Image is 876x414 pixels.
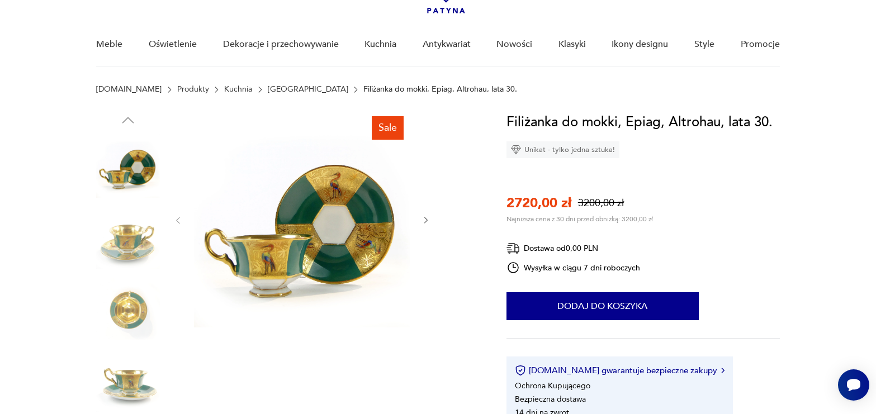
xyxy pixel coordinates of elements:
[515,380,590,391] li: Ochrona Kupującego
[506,194,571,212] p: 2720,00 zł
[506,112,773,133] h1: Filiżanka do mokki, Epiag, Altrohau, lata 30.
[268,85,348,94] a: [GEOGRAPHIC_DATA]
[515,394,586,405] li: Bezpieczna dostawa
[612,23,668,66] a: Ikony designu
[177,85,209,94] a: Produkty
[558,23,586,66] a: Klasyki
[363,85,517,94] p: Filiżanka do mokki, Epiag, Altrohau, lata 30.
[506,241,641,255] div: Dostawa od 0,00 PLN
[96,134,160,198] img: Zdjęcie produktu Filiżanka do mokki, Epiag, Altrohau, lata 30.
[515,365,725,376] button: [DOMAIN_NAME] gwarantuje bezpieczne zakupy
[506,215,653,223] p: Najniższa cena z 30 dni przed obniżką: 3200,00 zł
[96,23,122,66] a: Meble
[506,292,699,320] button: Dodaj do koszyka
[96,206,160,269] img: Zdjęcie produktu Filiżanka do mokki, Epiag, Altrohau, lata 30.
[511,145,521,155] img: Ikona diamentu
[96,277,160,340] img: Zdjęcie produktu Filiżanka do mokki, Epiag, Altrohau, lata 30.
[96,85,162,94] a: [DOMAIN_NAME]
[578,196,624,210] p: 3200,00 zł
[423,23,471,66] a: Antykwariat
[364,23,396,66] a: Kuchnia
[496,23,532,66] a: Nowości
[96,348,160,412] img: Zdjęcie produktu Filiżanka do mokki, Epiag, Altrohau, lata 30.
[506,141,619,158] div: Unikat - tylko jedna sztuka!
[515,365,526,376] img: Ikona certyfikatu
[149,23,197,66] a: Oświetlenie
[506,241,520,255] img: Ikona dostawy
[741,23,780,66] a: Promocje
[223,23,339,66] a: Dekoracje i przechowywanie
[224,85,252,94] a: Kuchnia
[694,23,714,66] a: Style
[194,112,410,327] img: Zdjęcie produktu Filiżanka do mokki, Epiag, Altrohau, lata 30.
[838,369,869,401] iframe: Smartsupp widget button
[506,261,641,274] div: Wysyłka w ciągu 7 dni roboczych
[372,116,404,140] div: Sale
[721,368,725,373] img: Ikona strzałki w prawo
